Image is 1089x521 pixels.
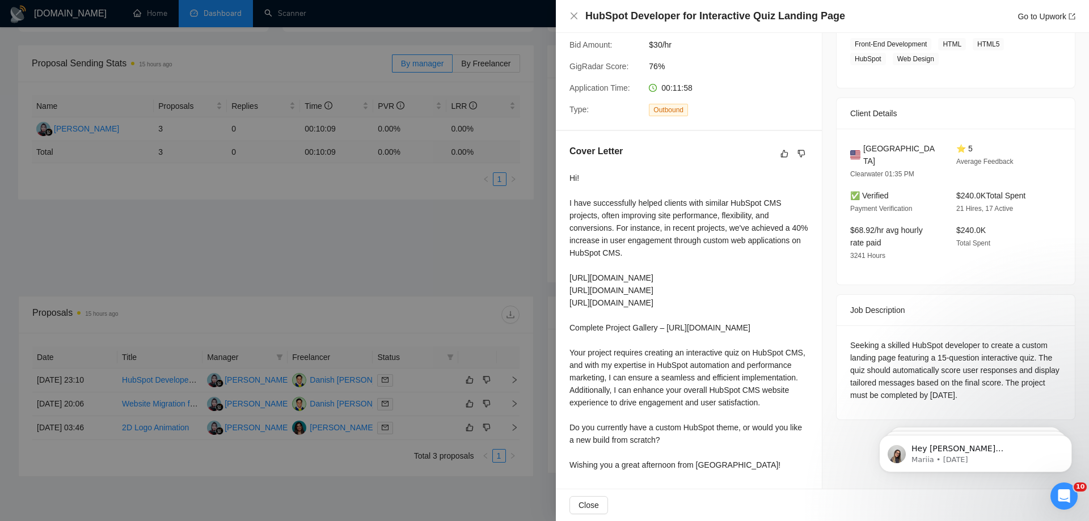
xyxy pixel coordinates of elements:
[649,39,819,51] span: $30/hr
[850,226,923,247] span: $68.92/hr avg hourly rate paid
[850,339,1061,401] div: Seeking a skilled HubSpot developer to create a custom landing page featuring a 15-question inter...
[569,496,608,514] button: Close
[780,149,788,158] span: like
[649,60,819,73] span: 76%
[973,38,1004,50] span: HTML5
[569,40,613,49] span: Bid Amount:
[579,499,599,511] span: Close
[661,83,693,92] span: 00:11:58
[850,252,885,260] span: 3241 Hours
[569,105,589,114] span: Type:
[850,98,1061,129] div: Client Details
[956,239,990,247] span: Total Spent
[1050,482,1078,510] iframe: Intercom live chat
[863,142,938,167] span: [GEOGRAPHIC_DATA]
[797,149,805,158] span: dislike
[49,33,195,188] span: Hey [PERSON_NAME][EMAIL_ADDRESS][DOMAIN_NAME], Looks like your Upwork agency webdew ran out of co...
[862,411,1089,490] iframe: Intercom notifications message
[938,38,966,50] span: HTML
[1018,12,1075,21] a: Go to Upworkexport
[850,170,914,178] span: Clearwater 01:35 PM
[850,295,1061,325] div: Job Description
[1069,13,1075,20] span: export
[569,172,808,471] div: Hi! I have successfully helped clients with similar HubSpot CMS projects, often improving site pe...
[569,11,579,21] button: Close
[585,9,845,23] h4: HubSpot Developer for Interactive Quiz Landing Page
[850,53,886,65] span: HubSpot
[49,44,196,54] p: Message from Mariia, sent 2w ago
[1074,482,1087,492] span: 10
[569,83,630,92] span: Application Time:
[850,38,931,50] span: Front-End Development
[569,62,628,71] span: GigRadar Score:
[956,205,1013,213] span: 21 Hires, 17 Active
[956,226,986,235] span: $240.0K
[569,145,623,158] h5: Cover Letter
[956,144,973,153] span: ⭐ 5
[795,147,808,160] button: dislike
[649,104,688,116] span: Outbound
[649,84,657,92] span: clock-circle
[850,205,912,213] span: Payment Verification
[850,149,860,161] img: 🇺🇸
[893,53,939,65] span: Web Design
[850,191,889,200] span: ✅ Verified
[956,158,1014,166] span: Average Feedback
[778,147,791,160] button: like
[956,191,1025,200] span: $240.0K Total Spent
[569,11,579,20] span: close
